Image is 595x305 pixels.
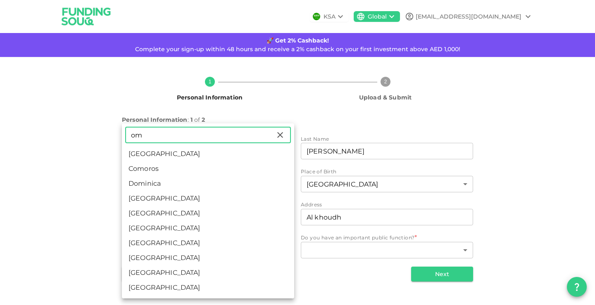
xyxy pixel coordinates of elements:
li: [GEOGRAPHIC_DATA] [122,280,294,295]
li: Comoros [122,161,294,176]
li: Dominica [122,176,294,191]
li: [GEOGRAPHIC_DATA] [122,147,294,161]
input: Search... [125,127,275,143]
li: [GEOGRAPHIC_DATA] [122,251,294,265]
li: [GEOGRAPHIC_DATA] [122,265,294,280]
li: [GEOGRAPHIC_DATA] [122,236,294,251]
li: [GEOGRAPHIC_DATA] [122,191,294,206]
li: [GEOGRAPHIC_DATA] [122,206,294,221]
li: [GEOGRAPHIC_DATA] [122,221,294,236]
